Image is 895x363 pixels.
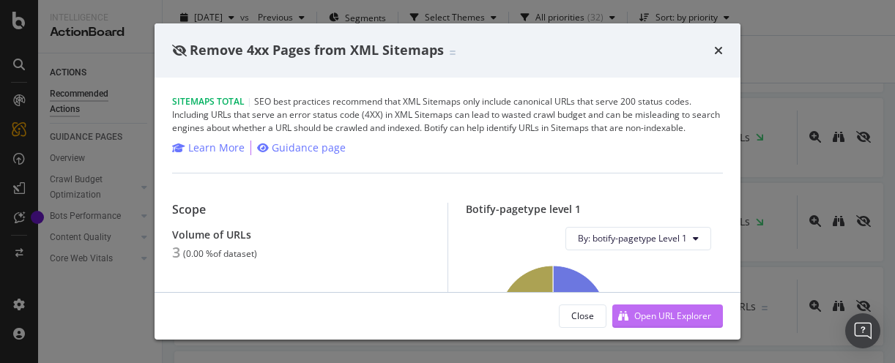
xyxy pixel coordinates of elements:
div: Volume of URLs [172,228,430,241]
div: Open Intercom Messenger [845,313,880,348]
span: | [247,95,252,108]
a: Guidance page [257,141,346,155]
button: Open URL Explorer [612,304,723,328]
div: Open URL Explorer [634,310,711,322]
span: By: botify-pagetype Level 1 [578,232,687,244]
div: times [714,41,723,60]
div: Learn More [188,141,245,155]
span: Remove 4xx Pages from XML Sitemaps [190,41,444,59]
div: Guidance page [272,141,346,155]
a: Learn More [172,141,245,155]
img: Equal [450,50,456,55]
div: eye-slash [172,45,187,56]
span: Sitemaps Total [172,95,245,108]
button: By: botify-pagetype Level 1 [565,227,711,250]
div: Scope [172,203,430,217]
div: Botify-pagetype level 1 [466,203,724,215]
div: Close [571,310,594,322]
button: Close [559,304,606,328]
div: modal [155,23,740,340]
div: 3 [172,244,180,261]
div: SEO best practices recommend that XML Sitemaps only include canonical URLs that serve 200 status ... [172,95,723,135]
div: ( 0.00 % of dataset ) [183,249,257,259]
